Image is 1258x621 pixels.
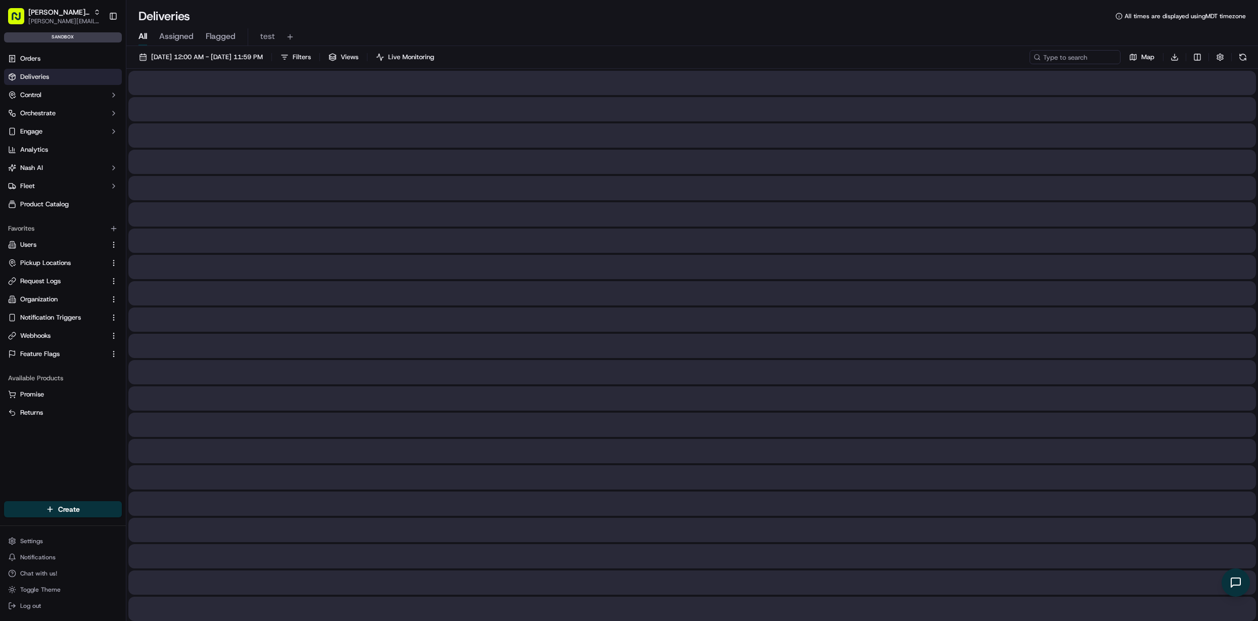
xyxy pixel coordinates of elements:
span: Webhooks [20,331,51,340]
span: Create [58,504,80,514]
span: Users [20,240,36,249]
button: Create [4,501,122,517]
button: Notification Triggers [4,309,122,326]
span: Returns [20,408,43,417]
span: Nash AI [20,163,43,172]
span: [DATE] 12:00 AM - [DATE] 11:59 PM [151,53,263,62]
span: Filters [293,53,311,62]
div: Favorites [4,220,122,237]
button: Open chat [1222,568,1250,597]
button: Filters [276,50,315,64]
span: Feature Flags [20,349,60,359]
button: Chat with us! [4,566,122,581]
button: [PERSON_NAME][EMAIL_ADDRESS][DOMAIN_NAME] [28,17,101,25]
span: Organization [20,295,58,304]
span: Product Catalog [20,200,69,209]
span: Pickup Locations [20,258,71,268]
a: Request Logs [8,277,106,286]
span: test [260,30,275,42]
span: Engage [20,127,42,136]
div: Available Products [4,370,122,386]
span: All [138,30,147,42]
span: Log out [20,602,41,610]
span: Settings [20,537,43,545]
a: Feature Flags [8,349,106,359]
a: Users [8,240,106,249]
a: Analytics [4,142,122,158]
span: Analytics [20,145,48,154]
span: Fleet [20,182,35,191]
div: sandbox [4,32,122,42]
span: Deliveries [20,72,49,81]
button: Map [1125,50,1159,64]
button: [DATE] 12:00 AM - [DATE] 11:59 PM [134,50,267,64]
button: Engage [4,123,122,140]
span: Promise [20,390,44,399]
button: Webhooks [4,328,122,344]
a: Product Catalog [4,196,122,212]
button: Users [4,237,122,253]
span: Chat with us! [20,569,57,578]
button: Fleet [4,178,122,194]
span: Map [1141,53,1154,62]
button: Log out [4,599,122,613]
span: Request Logs [20,277,61,286]
span: Control [20,91,41,100]
button: Toggle Theme [4,583,122,597]
button: [PERSON_NAME] Org [28,7,89,17]
a: Deliveries [4,69,122,85]
button: Promise [4,386,122,403]
button: Notifications [4,550,122,564]
a: Promise [8,390,118,399]
button: Control [4,87,122,103]
button: Pickup Locations [4,255,122,271]
span: Assigned [159,30,194,42]
a: Returns [8,408,118,417]
a: Pickup Locations [8,258,106,268]
button: Settings [4,534,122,548]
span: Flagged [206,30,236,42]
button: Feature Flags [4,346,122,362]
span: All times are displayed using MDT timezone [1125,12,1246,20]
a: Webhooks [8,331,106,340]
button: Orchestrate [4,105,122,121]
span: Notifications [20,553,56,561]
span: Orders [20,54,40,63]
span: Toggle Theme [20,586,61,594]
h1: Deliveries [138,8,190,24]
button: Nash AI [4,160,122,176]
button: Returns [4,405,122,421]
span: Notification Triggers [20,313,81,322]
input: Type to search [1030,50,1121,64]
button: [PERSON_NAME] Org[PERSON_NAME][EMAIL_ADDRESS][DOMAIN_NAME] [4,4,105,28]
button: Request Logs [4,273,122,289]
span: Orchestrate [20,109,56,118]
span: Live Monitoring [388,53,434,62]
span: Views [341,53,358,62]
button: Organization [4,291,122,307]
button: Refresh [1236,50,1250,64]
button: Views [324,50,363,64]
a: Organization [8,295,106,304]
a: Notification Triggers [8,313,106,322]
a: Orders [4,51,122,67]
button: Live Monitoring [371,50,439,64]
